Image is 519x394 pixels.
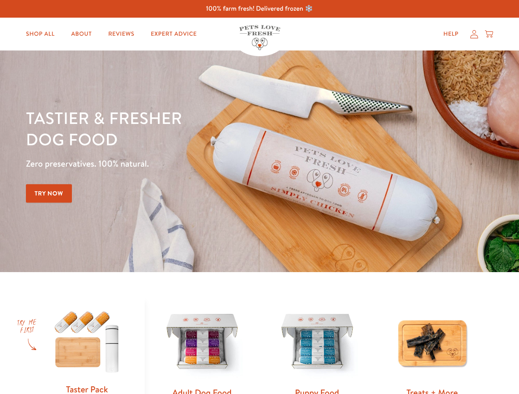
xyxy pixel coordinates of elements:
a: Shop All [19,26,61,42]
a: Help [437,26,465,42]
p: Zero preservatives. 100% natural. [26,156,337,171]
h1: Tastier & fresher dog food [26,107,337,150]
img: Pets Love Fresh [239,25,280,50]
a: Try Now [26,184,72,203]
a: Reviews [101,26,141,42]
a: Expert Advice [144,26,203,42]
a: About [65,26,98,42]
